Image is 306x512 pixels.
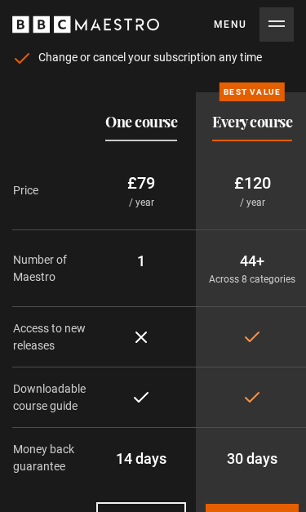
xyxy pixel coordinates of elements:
[12,49,306,66] li: Change or cancel your subscription any time
[212,112,292,131] h2: Every course
[13,441,86,475] p: Money back guarantee
[202,250,302,272] p: 44+
[202,447,302,470] p: 30 days
[13,252,86,286] p: Number of Maestro
[93,171,189,195] p: £79
[13,182,86,199] p: Price
[93,447,189,470] p: 14 days
[13,381,86,415] p: Downloadable course guide
[93,250,189,272] p: 1
[93,195,189,210] p: / year
[202,272,302,287] p: Across 8 categories
[202,171,302,195] p: £120
[105,112,177,131] h2: One course
[12,12,159,37] svg: BBC Maestro
[214,7,294,42] button: Toggle navigation
[13,320,86,354] p: Access to new releases
[220,82,285,100] p: Best value
[202,195,302,210] p: / year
